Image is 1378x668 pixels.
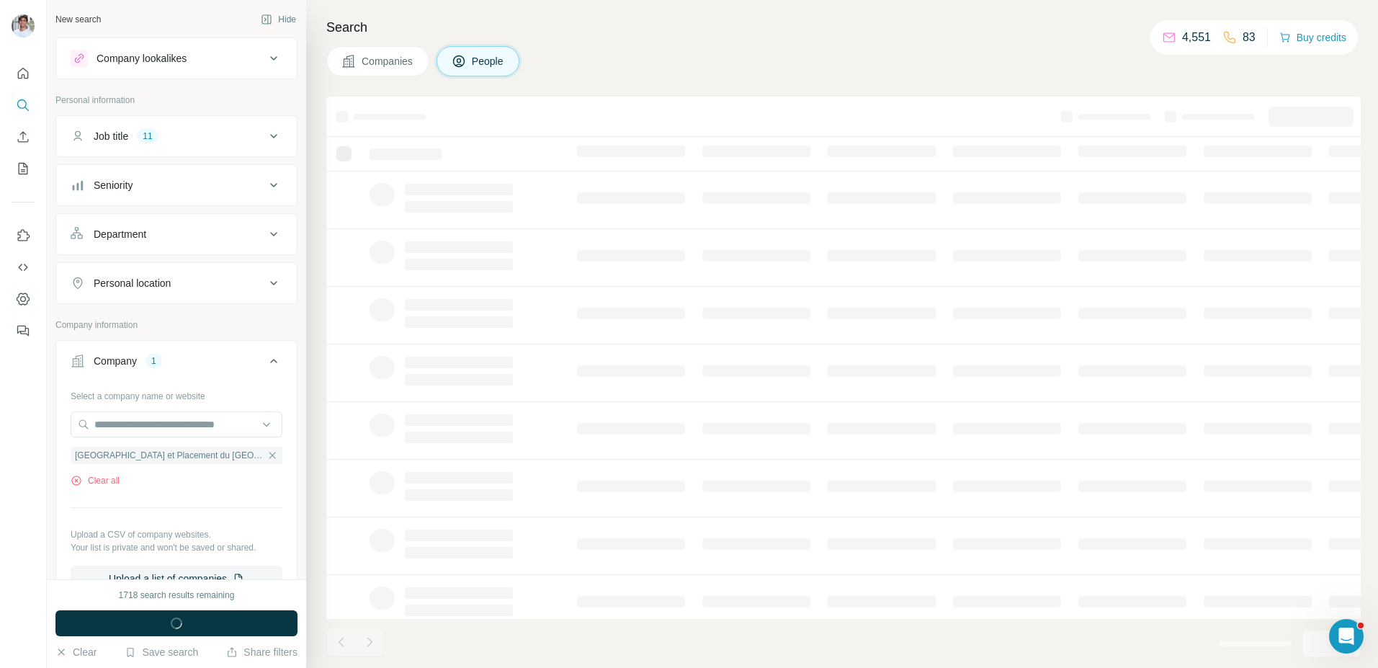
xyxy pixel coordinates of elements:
[56,168,297,202] button: Seniority
[71,528,282,541] p: Upload a CSV of company websites.
[55,13,101,26] div: New search
[56,119,297,153] button: Job title11
[1182,29,1211,46] p: 4,551
[251,9,306,30] button: Hide
[12,14,35,37] img: Avatar
[94,354,137,368] div: Company
[56,217,297,251] button: Department
[137,130,158,143] div: 11
[97,51,187,66] div: Company lookalikes
[472,54,505,68] span: People
[12,254,35,280] button: Use Surfe API
[94,276,171,290] div: Personal location
[56,266,297,300] button: Personal location
[12,92,35,118] button: Search
[71,541,282,554] p: Your list is private and won't be saved or shared.
[56,344,297,384] button: Company1
[146,355,162,368] div: 1
[75,449,264,462] span: [GEOGRAPHIC_DATA] et Placement du [GEOGRAPHIC_DATA]
[12,61,35,86] button: Quick start
[94,227,146,241] div: Department
[94,129,128,143] div: Job title
[125,645,198,659] button: Save search
[71,566,282,592] button: Upload a list of companies
[94,178,133,192] div: Seniority
[1243,29,1256,46] p: 83
[71,474,120,487] button: Clear all
[55,319,297,331] p: Company information
[362,54,414,68] span: Companies
[1279,27,1346,48] button: Buy credits
[1329,619,1364,654] iframe: Intercom live chat
[55,645,97,659] button: Clear
[71,384,282,403] div: Select a company name or website
[12,318,35,344] button: Feedback
[56,41,297,76] button: Company lookalikes
[12,223,35,249] button: Use Surfe on LinkedIn
[55,94,297,107] p: Personal information
[119,589,235,602] div: 1718 search results remaining
[12,286,35,312] button: Dashboard
[326,17,1361,37] h4: Search
[226,645,297,659] button: Share filters
[12,124,35,150] button: Enrich CSV
[12,156,35,182] button: My lists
